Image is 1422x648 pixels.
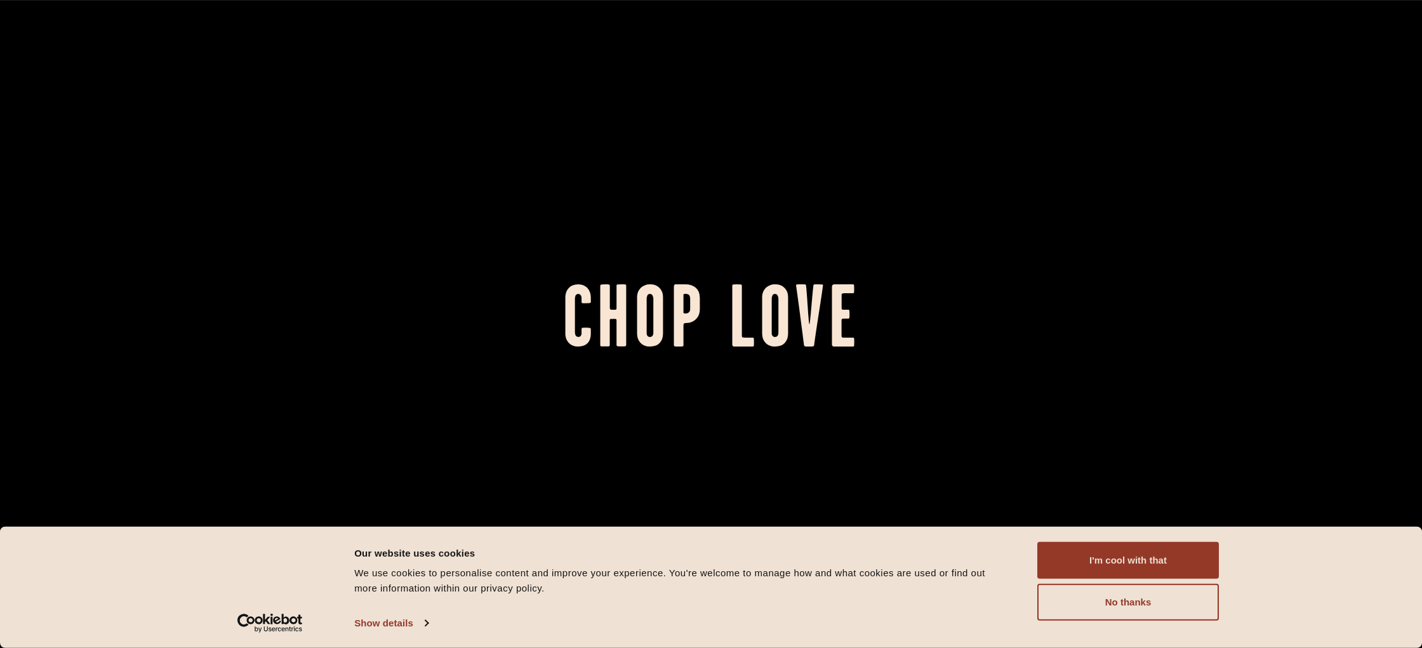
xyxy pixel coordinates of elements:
[354,545,1009,560] div: Our website uses cookies
[354,614,428,633] a: Show details
[354,565,1009,596] div: We use cookies to personalise content and improve your experience. You're welcome to manage how a...
[1037,584,1219,621] button: No thanks
[1037,542,1219,579] button: I'm cool with that
[215,614,326,633] a: Usercentrics Cookiebot - opens in a new window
